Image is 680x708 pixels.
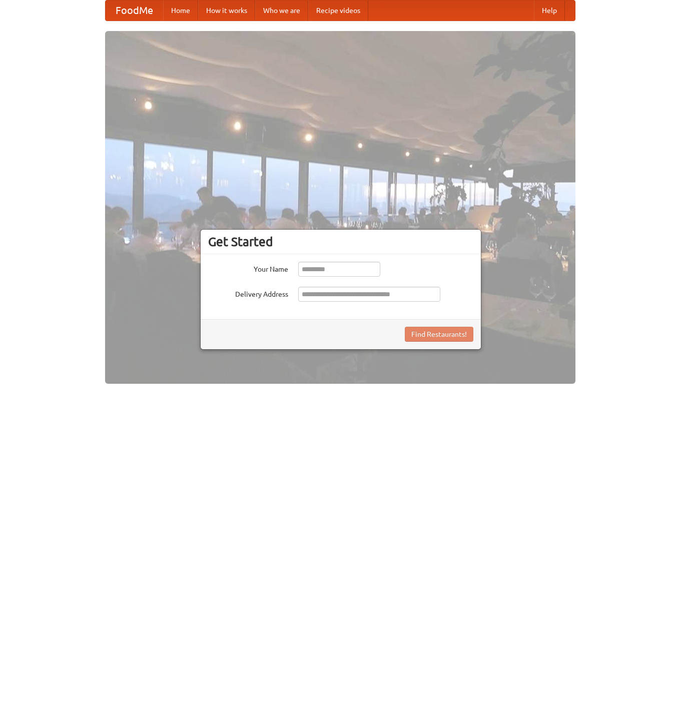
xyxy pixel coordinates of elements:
[255,1,308,21] a: Who we are
[198,1,255,21] a: How it works
[534,1,565,21] a: Help
[106,1,163,21] a: FoodMe
[405,327,473,342] button: Find Restaurants!
[308,1,368,21] a: Recipe videos
[208,262,288,274] label: Your Name
[208,287,288,299] label: Delivery Address
[208,234,473,249] h3: Get Started
[163,1,198,21] a: Home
